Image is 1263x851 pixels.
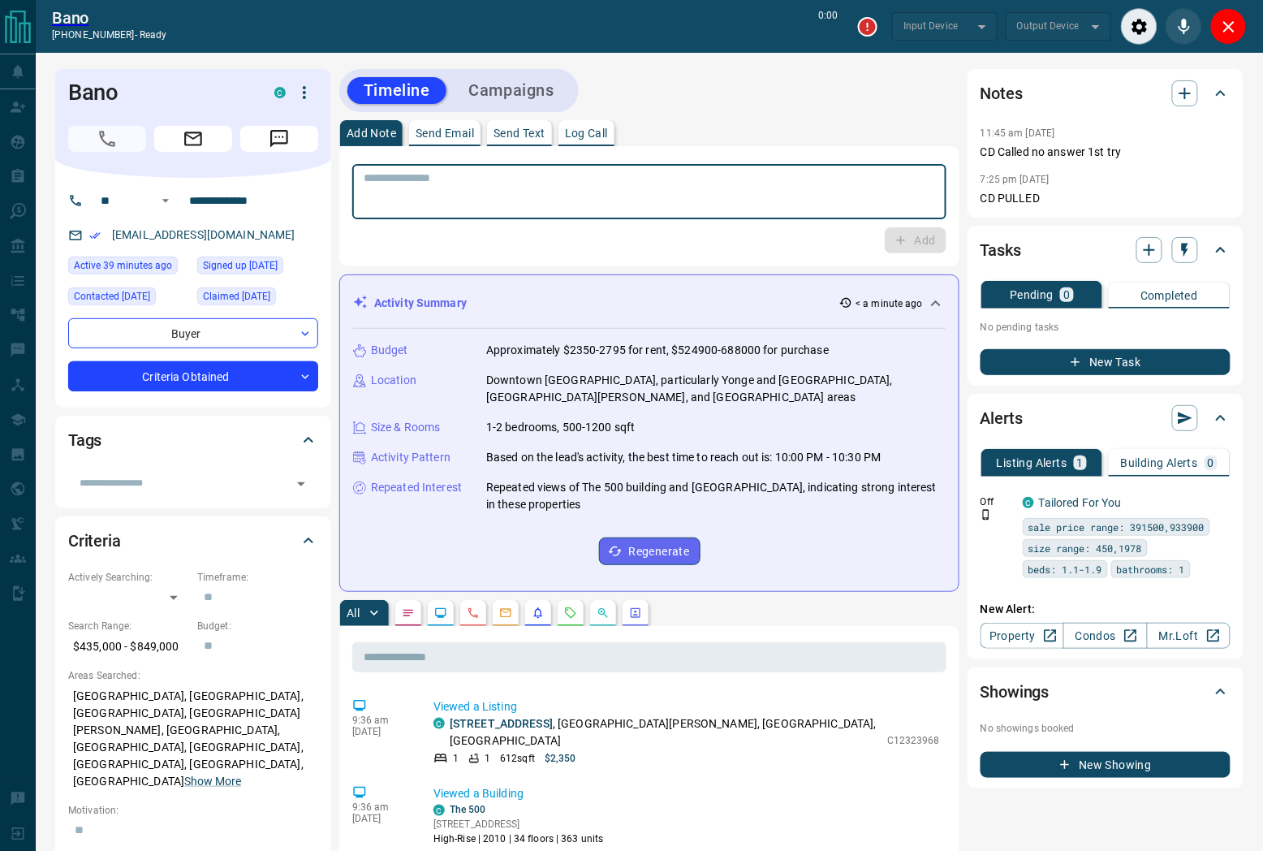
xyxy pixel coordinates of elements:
p: [DATE] [352,726,409,737]
h1: Bano [68,80,250,106]
a: Condos [1063,623,1147,649]
p: 9:36 am [352,715,409,726]
button: New Task [981,349,1231,375]
p: Send Text [494,127,545,139]
p: [PHONE_NUMBER] - [52,28,166,42]
svg: Email Verified [89,230,101,241]
span: Active 39 minutes ago [74,257,172,274]
p: 11:45 am [DATE] [981,127,1055,139]
a: [STREET_ADDRESS] [450,717,553,730]
p: Search Range: [68,619,189,633]
a: Bano [52,8,166,28]
p: Location [371,372,416,389]
svg: Emails [499,607,512,620]
button: Regenerate [599,538,700,565]
div: Notes [981,74,1231,113]
span: ready [140,29,167,41]
p: 612 sqft [500,751,535,766]
svg: Lead Browsing Activity [434,607,447,620]
p: CD PULLED [981,190,1231,207]
p: 1 [453,751,459,766]
p: Viewed a Building [433,785,940,802]
div: Close [1210,8,1247,45]
p: Building Alerts [1121,457,1198,469]
p: 1 [485,751,490,766]
svg: Notes [402,607,415,620]
p: Approximately $2350-2795 for rent, $524900-688000 for purchase [486,342,829,359]
span: size range: 450,1978 [1028,540,1142,556]
button: Open [156,191,175,210]
h2: Tasks [981,237,1021,263]
svg: Push Notification Only [981,509,992,521]
svg: Listing Alerts [532,607,545,620]
span: Contacted [DATE] [74,288,150,305]
p: High-Rise | 2010 | 34 floors | 363 units [433,832,604,846]
p: Repeated Interest [371,479,462,496]
div: condos.ca [1023,497,1034,508]
button: Timeline [347,77,446,104]
div: Sat Jul 19 2025 [197,287,318,310]
p: [GEOGRAPHIC_DATA], [GEOGRAPHIC_DATA], [GEOGRAPHIC_DATA], [GEOGRAPHIC_DATA][PERSON_NAME], [GEOGRAP... [68,683,318,795]
a: Tailored For You [1039,496,1122,509]
span: beds: 1.1-1.9 [1028,561,1102,577]
div: Audio Settings [1121,8,1157,45]
p: < a minute ago [856,296,923,311]
p: Listing Alerts [997,457,1067,469]
p: Areas Searched: [68,668,318,683]
p: Budget: [197,619,318,633]
div: Alerts [981,399,1231,438]
div: Criteria Obtained [68,361,318,391]
div: Showings [981,672,1231,711]
h2: Showings [981,679,1050,705]
div: condos.ca [433,805,445,816]
p: Completed [1140,290,1198,301]
span: Claimed [DATE] [203,288,270,305]
div: Activity Summary< a minute ago [353,288,946,318]
p: C12323968 [887,733,940,748]
p: [STREET_ADDRESS] [433,817,604,832]
p: Actively Searching: [68,570,189,585]
div: Sun Jan 28 2024 [197,257,318,279]
p: [DATE] [352,813,409,824]
p: 1 [1077,457,1084,469]
button: Show More [184,773,241,790]
p: Timeframe: [197,570,318,585]
p: No pending tasks [981,315,1231,339]
p: Repeated views of The 500 building and [GEOGRAPHIC_DATA], indicating strong interest in these pro... [486,479,946,513]
div: Criteria [68,521,318,560]
p: Based on the lead's activity, the best time to reach out is: 10:00 PM - 10:30 PM [486,449,882,466]
p: $2,350 [545,751,576,766]
a: The 500 [450,804,486,815]
p: 0 [1208,457,1214,469]
span: Signed up [DATE] [203,257,278,274]
p: CD Called no answer 1st try [981,144,1231,161]
p: 9:36 am [352,801,409,813]
p: Activity Pattern [371,449,450,466]
a: Property [981,623,1064,649]
svg: Agent Actions [629,607,642,620]
a: Mr.Loft [1147,623,1231,649]
p: 7:25 pm [DATE] [981,174,1050,185]
button: Open [290,473,313,495]
span: bathrooms: 1 [1117,561,1185,577]
p: Size & Rooms [371,419,441,436]
p: Budget [371,342,408,359]
p: Log Call [565,127,608,139]
div: Fri Sep 12 2025 [68,257,189,279]
h2: Notes [981,80,1023,106]
p: $435,000 - $849,000 [68,633,189,660]
svg: Requests [564,607,577,620]
button: Campaigns [453,77,571,104]
h2: Alerts [981,405,1023,431]
p: , [GEOGRAPHIC_DATA][PERSON_NAME], [GEOGRAPHIC_DATA], [GEOGRAPHIC_DATA] [450,715,879,749]
p: Downtown [GEOGRAPHIC_DATA], particularly Yonge and [GEOGRAPHIC_DATA], [GEOGRAPHIC_DATA][PERSON_NA... [486,372,946,406]
span: Email [154,126,232,152]
div: Mute [1166,8,1202,45]
p: 0 [1063,289,1070,300]
p: Motivation: [68,803,318,818]
div: condos.ca [274,87,286,98]
h2: Criteria [68,528,121,554]
p: 0:00 [819,8,838,45]
h2: Tags [68,427,101,453]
